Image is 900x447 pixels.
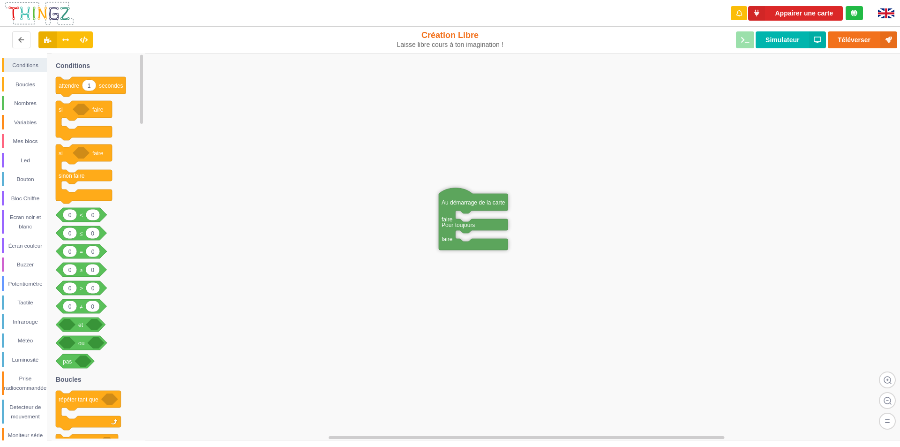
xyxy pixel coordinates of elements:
text: 0 [91,249,95,255]
div: Infrarouge [4,317,47,326]
div: Écran couleur [4,241,47,250]
div: Prise radiocommandée [4,374,47,393]
div: Tu es connecté au serveur de création de Thingz [846,6,863,20]
text: faire [442,236,453,242]
text: 0 [68,230,72,237]
text: faire [92,150,104,157]
div: Ecran noir et blanc [4,212,47,231]
text: ≠ [80,303,83,310]
div: Tactile [4,298,47,307]
text: 1 [88,83,91,89]
text: 0 [91,303,94,310]
text: 0 [68,212,72,219]
text: pas [63,358,72,365]
div: Buzzer [4,260,47,269]
button: Simulateur [756,31,826,48]
text: > [80,285,83,292]
text: 0 [91,285,95,292]
text: Au démarrage de la carte [442,199,505,206]
text: et [78,322,83,328]
text: 0 [91,230,94,237]
text: < [80,212,83,219]
img: gb.png [878,8,894,18]
button: Appairer une carte [748,6,843,21]
div: Bouton [4,174,47,184]
img: thingz_logo.png [4,1,75,26]
text: secondes [99,83,123,89]
text: 0 [68,285,72,292]
text: 0 [68,267,72,273]
text: 0 [68,303,72,310]
text: Conditions [56,62,90,69]
div: Conditions [4,61,47,70]
div: Luminosité [4,355,47,364]
div: Bloc Chiffre [4,194,47,203]
text: Boucles [56,376,82,383]
text: 0 [68,249,72,255]
div: Led [4,156,47,165]
div: Météo [4,336,47,345]
text: faire [442,216,453,223]
div: Mes blocs [4,136,47,146]
text: = [80,249,83,255]
button: Téléverser [828,31,897,48]
div: Nombres [4,98,47,108]
text: si [59,106,63,113]
div: Boucles [4,80,47,89]
text: ≤ [80,230,83,237]
div: Detecteur de mouvement [4,402,47,421]
text: sinon faire [59,173,85,179]
div: Variables [4,118,47,127]
text: ou [78,340,84,347]
text: faire [92,106,104,113]
div: Création Libre [372,30,529,49]
div: Laisse libre cours à ton imagination ! [372,41,529,49]
text: attendre [59,83,79,89]
text: ≥ [80,267,83,273]
div: Potentiomètre [4,279,47,288]
div: Moniteur série [4,431,47,440]
text: 0 [91,212,95,219]
text: si [59,150,63,157]
text: Pour toujours [442,222,475,228]
text: 0 [91,267,94,273]
text: répéter tant que [59,396,98,403]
